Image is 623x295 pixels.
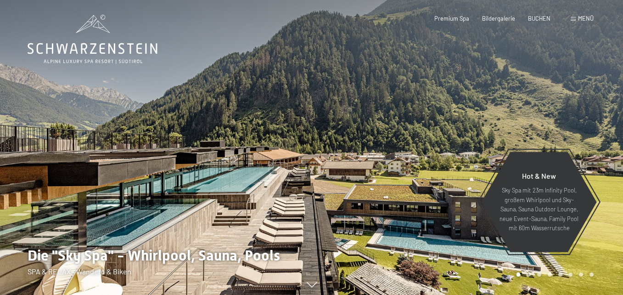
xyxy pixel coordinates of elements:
p: Sky Spa mit 23m Infinity Pool, großem Whirlpool und Sky-Sauna, Sauna Outdoor Lounge, neue Event-S... [499,186,579,233]
a: Bildergalerie [482,15,515,22]
div: Carousel Page 8 [589,272,594,277]
div: Carousel Page 3 [537,272,541,277]
div: Carousel Page 1 (Current Slide) [516,272,521,277]
div: Carousel Page 4 [548,272,552,277]
div: Carousel Page 5 [558,272,562,277]
span: Hot & New [522,171,556,180]
div: Carousel Page 6 [569,272,573,277]
div: Carousel Page 2 [527,272,531,277]
div: Carousel Pagination [513,272,594,277]
a: BUCHEN [528,15,550,22]
span: Menü [578,15,594,22]
a: Hot & New Sky Spa mit 23m Infinity Pool, großem Whirlpool und Sky-Sauna, Sauna Outdoor Lounge, ne... [481,152,597,253]
a: Premium Spa [434,15,469,22]
div: Carousel Page 7 [579,272,583,277]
